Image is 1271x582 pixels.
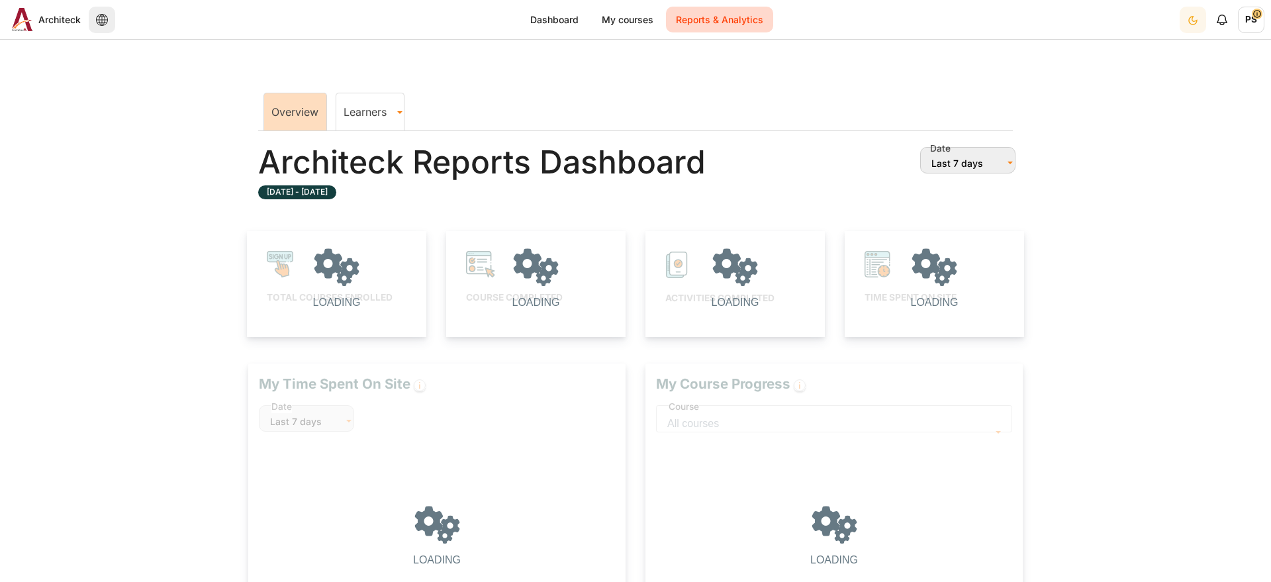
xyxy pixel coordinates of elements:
button: Languages [89,7,115,33]
span: Architeck [38,13,81,26]
div: Loading [413,515,461,567]
div: Show notification window with no new notifications [1209,7,1235,33]
div: Loading [910,258,958,310]
div: Loading [312,258,360,310]
a: Reports & Analytics [666,7,773,32]
a: Dashboard [520,7,588,32]
div: Loading [810,515,858,567]
a: My courses [592,7,663,32]
button: Last 7 days [920,147,1015,173]
a: Architeck Architeck [7,8,81,31]
img: Architeck [12,8,33,31]
div: Loading [711,258,759,310]
span: PS [1238,7,1264,33]
button: Light Mode Dark Mode [1180,7,1206,33]
a: Overview [271,105,318,119]
a: Learners [336,105,404,119]
div: Loading [512,258,559,310]
label: [DATE] - [DATE] [258,185,336,199]
h2: Architeck Reports Dashboard [258,142,706,183]
label: Date [930,142,951,156]
div: Dark Mode [1181,6,1205,33]
a: User menu [1238,7,1264,33]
